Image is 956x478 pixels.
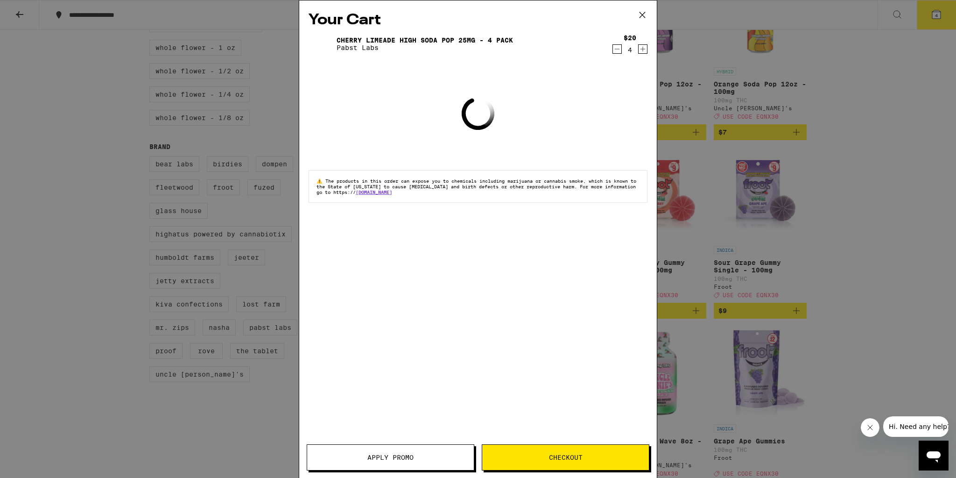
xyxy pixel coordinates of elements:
[307,444,474,471] button: Apply Promo
[367,454,414,461] span: Apply Promo
[337,44,513,51] p: Pabst Labs
[316,178,636,195] span: The products in this order can expose you to chemicals including marijuana or cannabis smoke, whi...
[624,34,636,42] div: $20
[309,31,335,57] img: Cherry Limeade High Soda Pop 25mg - 4 Pack
[624,46,636,54] div: 4
[638,44,647,54] button: Increment
[6,7,67,14] span: Hi. Need any help?
[861,418,879,437] iframe: Close message
[482,444,649,471] button: Checkout
[309,10,647,31] h2: Your Cart
[356,189,392,195] a: [DOMAIN_NAME]
[337,36,513,44] a: Cherry Limeade High Soda Pop 25mg - 4 Pack
[612,44,622,54] button: Decrement
[316,178,325,184] span: ⚠️
[549,454,583,461] span: Checkout
[919,441,949,471] iframe: Button to launch messaging window
[883,416,949,437] iframe: Message from company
